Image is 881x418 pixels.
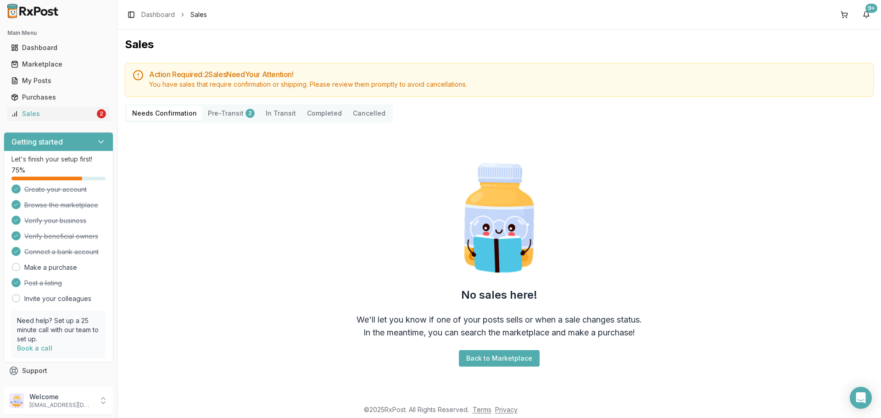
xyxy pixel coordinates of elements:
p: Welcome [29,392,93,401]
button: Support [4,362,113,379]
button: Completed [301,106,347,121]
span: 75 % [11,166,25,175]
a: Make a purchase [24,263,77,272]
button: Marketplace [4,57,113,72]
p: [EMAIL_ADDRESS][DOMAIN_NAME] [29,401,93,409]
div: 2 [245,109,255,118]
button: 9+ [859,7,874,22]
a: Book a call [17,344,52,352]
a: Purchases [7,89,110,106]
a: My Posts [7,72,110,89]
p: Let's finish your setup first! [11,155,106,164]
a: Privacy [495,406,518,413]
h1: Sales [125,37,874,52]
a: Dashboard [141,10,175,19]
h2: No sales here! [461,288,537,302]
h3: Getting started [11,136,63,147]
span: Post a listing [24,279,62,288]
div: Dashboard [11,43,106,52]
img: RxPost Logo [4,4,62,18]
a: Dashboard [7,39,110,56]
div: Marketplace [11,60,106,69]
button: Needs Confirmation [127,106,202,121]
div: 9+ [865,4,877,13]
span: Verify beneficial owners [24,232,98,241]
span: Verify your business [24,216,86,225]
div: Open Intercom Messenger [850,387,872,409]
div: My Posts [11,76,106,85]
button: Sales2 [4,106,113,121]
button: Feedback [4,379,113,396]
button: In Transit [260,106,301,121]
div: We'll let you know if one of your posts sells or when a sale changes status. [357,313,642,326]
span: Connect a bank account [24,247,99,256]
img: Smart Pill Bottle [440,159,558,277]
button: Back to Marketplace [459,350,540,367]
div: Sales [11,109,95,118]
h2: Main Menu [7,29,110,37]
img: User avatar [9,393,24,408]
button: My Posts [4,73,113,88]
div: 2 [97,109,106,118]
a: Sales2 [7,106,110,122]
a: Terms [473,406,491,413]
div: You have sales that require confirmation or shipping. Please review them promptly to avoid cancel... [149,80,866,89]
div: Purchases [11,93,106,102]
a: Marketplace [7,56,110,72]
span: Create your account [24,185,87,194]
span: Browse the marketplace [24,201,98,210]
nav: breadcrumb [141,10,207,19]
div: In the meantime, you can search the marketplace and make a purchase! [363,326,635,339]
button: Cancelled [347,106,391,121]
p: Need help? Set up a 25 minute call with our team to set up. [17,316,100,344]
h5: Action Required: 2 Sale s Need Your Attention! [149,71,866,78]
span: Feedback [22,383,53,392]
button: Pre-Transit [202,106,260,121]
a: Invite your colleagues [24,294,91,303]
button: Dashboard [4,40,113,55]
span: Sales [190,10,207,19]
button: Purchases [4,90,113,105]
